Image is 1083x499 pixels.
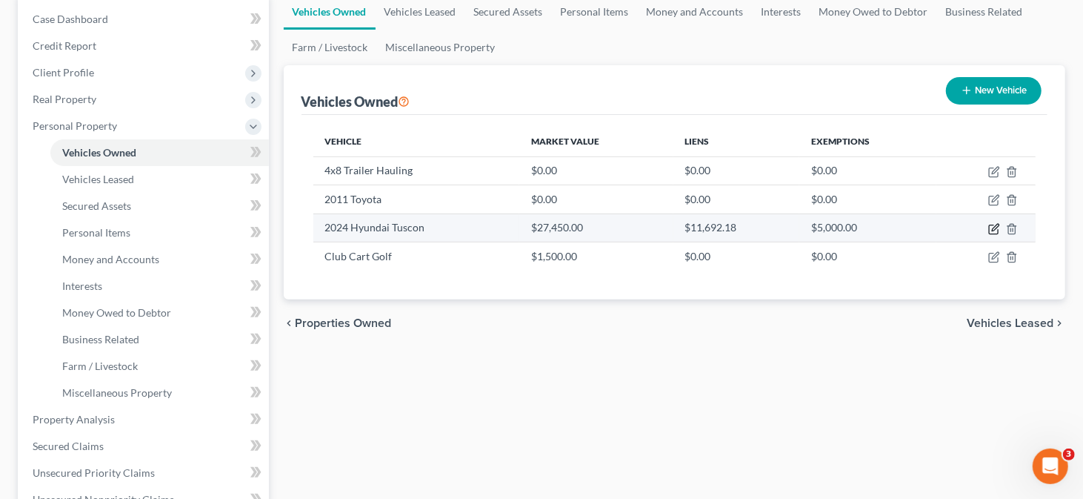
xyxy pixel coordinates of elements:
[50,380,269,406] a: Miscellaneous Property
[313,185,520,214] td: 2011 Toyota
[799,127,936,156] th: Exemptions
[62,360,138,372] span: Farm / Livestock
[21,6,269,33] a: Case Dashboard
[967,317,1053,329] span: Vehicles Leased
[62,333,139,346] span: Business Related
[50,300,269,326] a: Money Owed to Debtor
[799,242,936,270] td: $0.00
[1063,449,1075,460] span: 3
[62,280,102,292] span: Interests
[284,30,377,65] a: Farm / Livestock
[673,242,799,270] td: $0.00
[1053,317,1065,329] i: chevron_right
[519,185,673,214] td: $0.00
[313,242,520,270] td: Club Cart Golf
[21,460,269,486] a: Unsecured Priority Claims
[1033,449,1068,484] iframe: Intercom live chat
[50,139,269,166] a: Vehicles Owned
[284,317,296,329] i: chevron_left
[33,93,96,105] span: Real Property
[62,253,159,265] span: Money and Accounts
[313,214,520,242] td: 2024 Hyundai Tuscon
[33,13,108,25] span: Case Dashboard
[519,156,673,185] td: $0.00
[50,353,269,380] a: Farm / Livestock
[21,33,269,59] a: Credit Report
[519,127,673,156] th: Market Value
[673,127,799,156] th: Liens
[946,77,1042,105] button: New Vehicle
[33,440,104,452] span: Secured Claims
[673,185,799,214] td: $0.00
[519,242,673,270] td: $1,500.00
[62,386,172,399] span: Miscellaneous Property
[284,317,392,329] button: chevron_left Properties Owned
[673,156,799,185] td: $0.00
[62,226,130,239] span: Personal Items
[296,317,392,329] span: Properties Owned
[50,246,269,273] a: Money and Accounts
[50,219,269,246] a: Personal Items
[519,214,673,242] td: $27,450.00
[62,173,134,185] span: Vehicles Leased
[21,433,269,460] a: Secured Claims
[799,156,936,185] td: $0.00
[377,30,504,65] a: Miscellaneous Property
[50,326,269,353] a: Business Related
[313,127,520,156] th: Vehicle
[62,199,131,212] span: Secured Assets
[33,119,117,132] span: Personal Property
[33,39,96,52] span: Credit Report
[50,166,269,193] a: Vehicles Leased
[21,406,269,433] a: Property Analysis
[50,273,269,300] a: Interests
[799,214,936,242] td: $5,000.00
[967,317,1065,329] button: Vehicles Leased chevron_right
[62,146,136,159] span: Vehicles Owned
[313,156,520,185] td: 4x8 Trailer Hauling
[62,306,171,319] span: Money Owed to Debtor
[301,93,410,110] div: Vehicles Owned
[33,66,94,79] span: Client Profile
[33,413,115,426] span: Property Analysis
[673,214,799,242] td: $11,692.18
[799,185,936,214] td: $0.00
[33,466,155,479] span: Unsecured Priority Claims
[50,193,269,219] a: Secured Assets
